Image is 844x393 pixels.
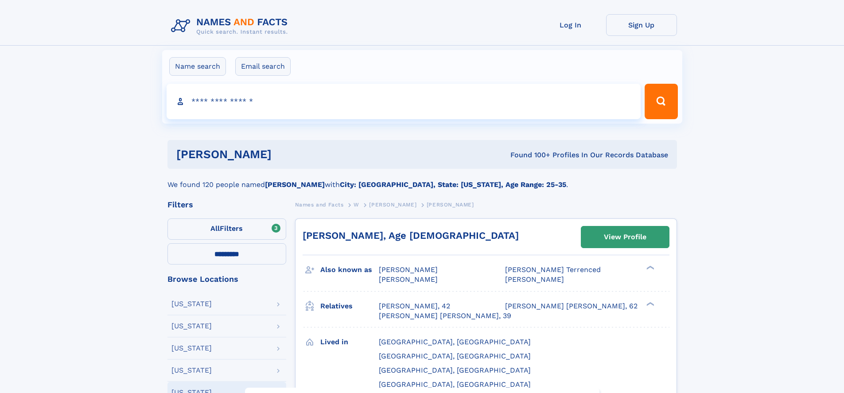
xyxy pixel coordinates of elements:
[379,311,511,321] a: [PERSON_NAME] [PERSON_NAME], 39
[369,199,416,210] a: [PERSON_NAME]
[645,84,677,119] button: Search Button
[167,84,641,119] input: search input
[644,301,655,307] div: ❯
[379,301,450,311] a: [PERSON_NAME], 42
[171,300,212,307] div: [US_STATE]
[320,299,379,314] h3: Relatives
[171,323,212,330] div: [US_STATE]
[606,14,677,36] a: Sign Up
[369,202,416,208] span: [PERSON_NAME]
[169,57,226,76] label: Name search
[167,14,295,38] img: Logo Names and Facts
[379,366,531,374] span: [GEOGRAPHIC_DATA], [GEOGRAPHIC_DATA]
[295,199,344,210] a: Names and Facts
[167,275,286,283] div: Browse Locations
[303,230,519,241] a: [PERSON_NAME], Age [DEMOGRAPHIC_DATA]
[379,275,438,284] span: [PERSON_NAME]
[379,338,531,346] span: [GEOGRAPHIC_DATA], [GEOGRAPHIC_DATA]
[340,180,566,189] b: City: [GEOGRAPHIC_DATA], State: [US_STATE], Age Range: 25-35
[644,265,655,271] div: ❯
[235,57,291,76] label: Email search
[535,14,606,36] a: Log In
[167,201,286,209] div: Filters
[379,265,438,274] span: [PERSON_NAME]
[176,149,391,160] h1: [PERSON_NAME]
[581,226,669,248] a: View Profile
[171,345,212,352] div: [US_STATE]
[379,380,531,389] span: [GEOGRAPHIC_DATA], [GEOGRAPHIC_DATA]
[379,352,531,360] span: [GEOGRAPHIC_DATA], [GEOGRAPHIC_DATA]
[320,262,379,277] h3: Also known as
[354,199,359,210] a: W
[354,202,359,208] span: W
[167,218,286,240] label: Filters
[505,275,564,284] span: [PERSON_NAME]
[171,367,212,374] div: [US_STATE]
[391,150,668,160] div: Found 100+ Profiles In Our Records Database
[604,227,646,247] div: View Profile
[320,335,379,350] h3: Lived in
[505,301,638,311] a: [PERSON_NAME] [PERSON_NAME], 62
[427,202,474,208] span: [PERSON_NAME]
[210,224,220,233] span: All
[265,180,325,189] b: [PERSON_NAME]
[505,265,601,274] span: [PERSON_NAME] Terrenced
[167,169,677,190] div: We found 120 people named with .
